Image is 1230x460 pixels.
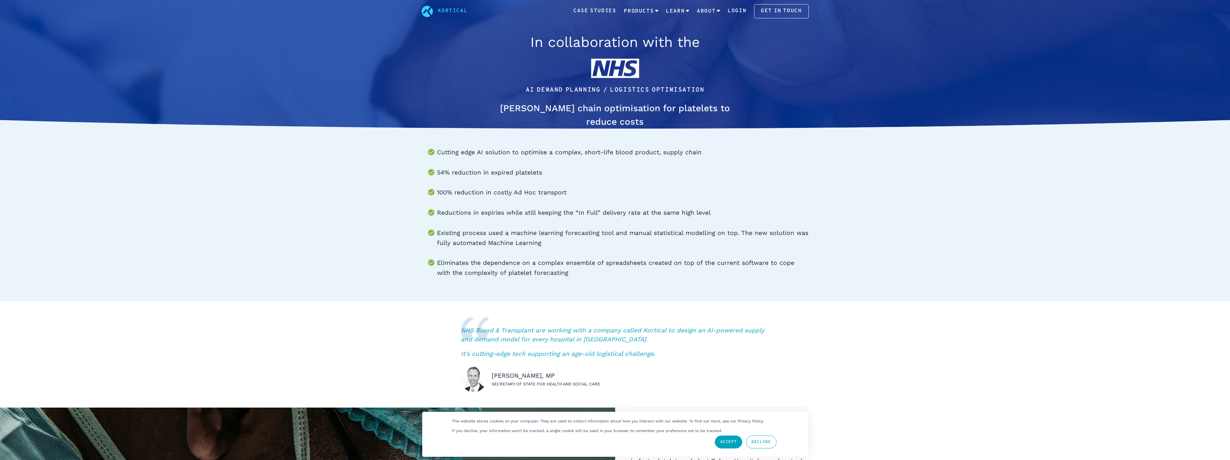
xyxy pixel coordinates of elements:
p: If you decline, your information won’t be tracked, a single cookie will be used in your browser t... [452,428,722,433]
li: 54% reduction in expired platelets [437,168,809,178]
img: NHS client logo [591,55,639,81]
li: Existing process used a machine learning forecasting tool and manual statistical modelling on top... [437,228,809,248]
li: Eliminates the dependence on a complex ensemble of spreadsheets created on top of the current sof... [437,258,809,278]
p: Secretary of State for Health and Social Care [492,381,600,387]
p: [PERSON_NAME], MP [492,371,600,381]
a: Kortical [438,7,468,15]
a: Login [728,7,746,15]
a: Accept [715,436,743,448]
a: About [697,3,720,20]
a: Decline [746,436,776,448]
p: This website stores cookies on your computer. They are used to collect information about how you ... [452,419,764,423]
h2: In collaboration with the [494,32,736,53]
img: Quotemark icon [461,317,489,339]
li: Cutting edge AI solution to optimise a complex, short-life blood product, supply chain [437,148,809,158]
a: Case Studies [573,7,616,15]
p: NHS Blood & Transplant are working with a company called Kortical to design an AI-powered supply ... [461,326,770,345]
li: AI demand planning [526,85,601,95]
a: Products [624,3,658,20]
li: Logistics optimisation [610,85,704,95]
li: 100% reduction in costly Ad Hoc transport [437,188,809,198]
a: Learn [666,3,689,20]
li: Reductions in expiries while still keeping the “In Full” delivery rate at the same high level [437,208,809,218]
a: Get in touch [754,4,808,18]
p: It’s cutting-edge tech supporting an age-old logistical challenge. [461,349,770,359]
img: Author profile avatar [461,366,487,392]
li: / [603,85,608,95]
h1: [PERSON_NAME] chain optimisation for platelets to reduce costs [494,102,736,129]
